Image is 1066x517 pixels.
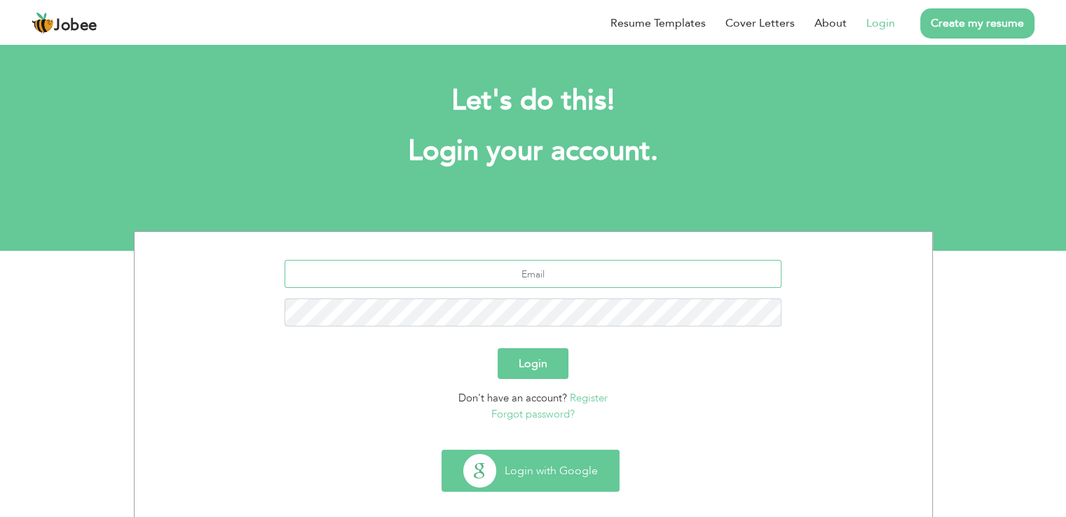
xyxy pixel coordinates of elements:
[725,15,795,32] a: Cover Letters
[155,83,912,119] h2: Let's do this!
[155,133,912,170] h1: Login your account.
[814,15,847,32] a: About
[491,407,575,421] a: Forgot password?
[54,18,97,34] span: Jobee
[498,348,568,379] button: Login
[570,391,608,405] a: Register
[866,15,895,32] a: Login
[32,12,54,34] img: jobee.io
[32,12,97,34] a: Jobee
[442,450,619,491] button: Login with Google
[458,391,567,405] span: Don't have an account?
[610,15,706,32] a: Resume Templates
[285,260,781,288] input: Email
[920,8,1034,39] a: Create my resume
